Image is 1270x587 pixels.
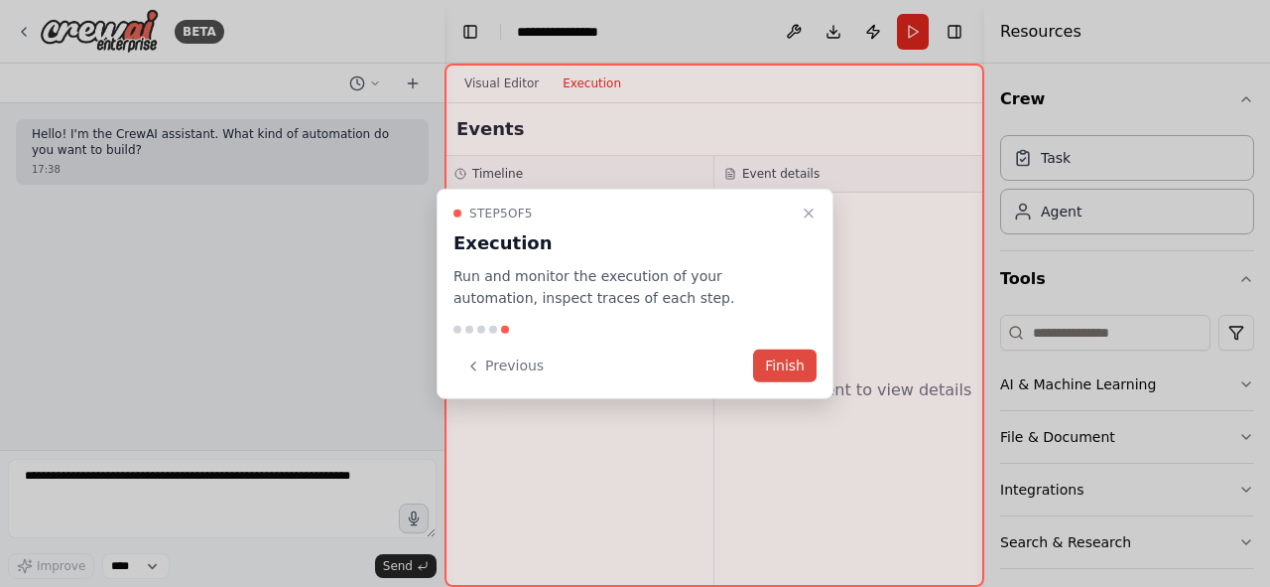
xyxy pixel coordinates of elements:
p: Run and monitor the execution of your automation, inspect traces of each step. [453,264,793,310]
h3: Execution [453,228,793,256]
span: Step 5 of 5 [469,205,533,220]
button: Previous [453,350,556,382]
button: Finish [753,350,817,382]
button: Hide left sidebar [456,18,484,46]
button: Close walkthrough [797,201,821,224]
